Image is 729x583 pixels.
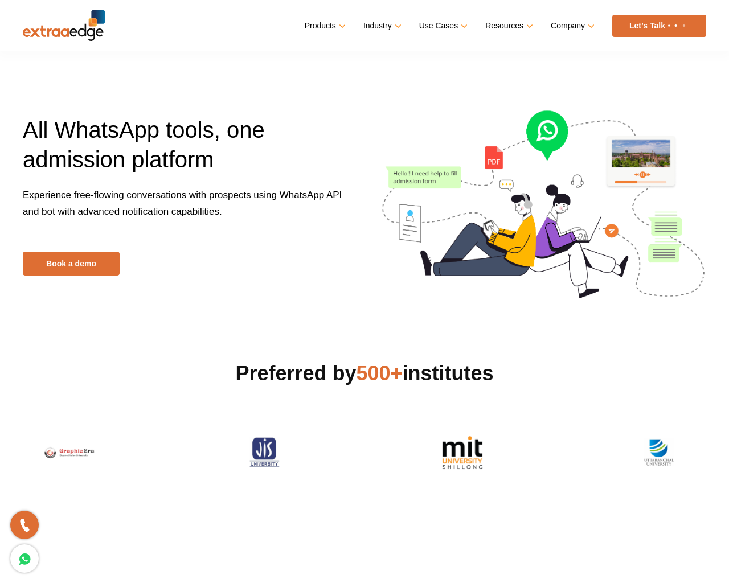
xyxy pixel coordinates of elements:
a: Book a demo [23,252,120,276]
h1: All WhatsApp tools, one admission platform [23,115,356,187]
a: Use Cases [419,18,465,34]
span: 500+ [357,362,403,385]
h2: Preferred by institutes [23,360,706,387]
a: Products [305,18,343,34]
span: Experience free-flowing conversations with prospects using WhatsApp API and bot with advanced not... [23,190,342,217]
a: Industry [363,18,399,34]
a: Company [551,18,592,34]
a: Let’s Talk [612,15,706,37]
img: whatsapp-communication [382,88,706,303]
a: Resources [485,18,531,34]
